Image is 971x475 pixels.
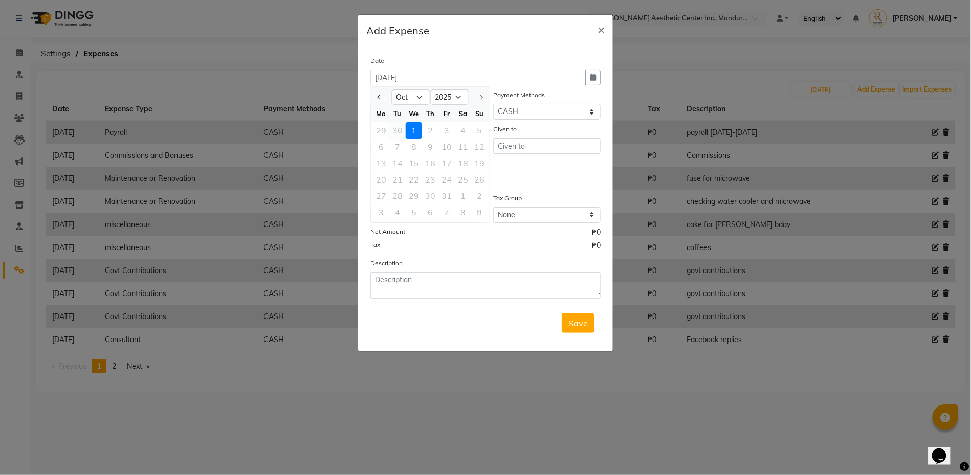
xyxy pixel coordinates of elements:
div: 1 [406,122,422,139]
div: 29 [373,122,389,139]
span: × [598,21,605,37]
span: ₱0 [592,227,601,240]
div: Tuesday, September 30, 2025 [389,122,406,139]
h5: Add Expense [366,23,429,38]
div: 30 [389,122,406,139]
iframe: chat widget [928,434,961,465]
label: Given to [493,125,517,134]
label: Payment Methods [493,91,545,100]
label: Tax [370,240,380,250]
div: Monday, September 29, 2025 [373,122,389,139]
label: Tax Group [493,194,522,203]
input: Given to [493,138,601,154]
div: Sa [455,105,471,122]
button: Close [589,15,613,43]
select: Select month [391,89,430,105]
label: Net Amount [370,227,405,236]
button: Save [562,313,594,333]
button: Previous month [375,89,384,105]
div: Mo [373,105,389,122]
div: Th [422,105,438,122]
span: Save [568,318,588,328]
div: Tu [389,105,406,122]
div: Fr [438,105,455,122]
div: Su [471,105,488,122]
label: Date [370,56,384,65]
div: Wednesday, October 1, 2025 [406,122,422,139]
div: We [406,105,422,122]
select: Select year [430,89,469,105]
label: Description [370,259,403,268]
span: ₱0 [592,240,601,254]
